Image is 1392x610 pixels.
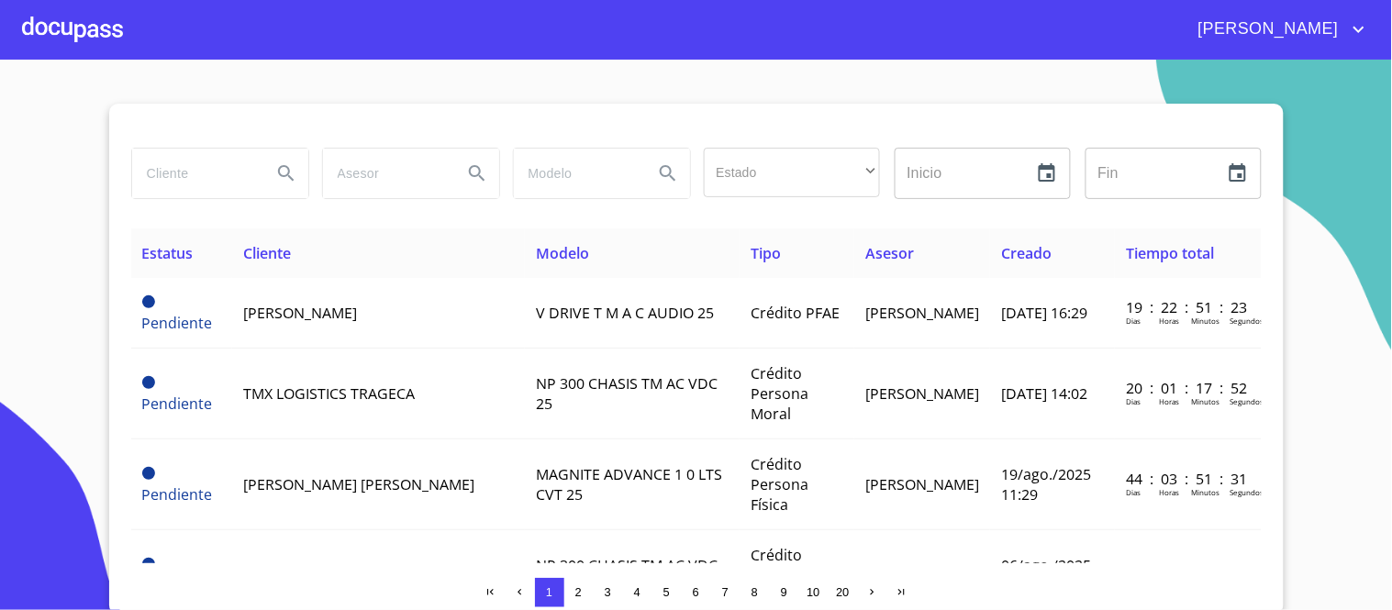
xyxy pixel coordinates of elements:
span: 5 [663,585,670,599]
span: 4 [634,585,640,599]
button: 4 [623,578,652,607]
p: Dias [1126,396,1141,406]
p: 20 : 01 : 17 : 52 [1126,378,1250,398]
span: 3 [605,585,611,599]
span: [DATE] 14:02 [1001,383,1087,404]
p: Dias [1126,316,1141,326]
p: Dias [1126,487,1141,497]
input: search [514,149,639,198]
button: 10 [799,578,829,607]
button: 20 [829,578,858,607]
button: 8 [741,578,770,607]
input: search [132,149,257,198]
div: ​ [704,148,880,197]
span: Pendiente [142,295,155,308]
span: Crédito PFAE [751,303,840,323]
p: Segundos [1230,316,1264,326]
span: Crédito Persona Física [751,545,808,605]
span: MAGNITE ADVANCE 1 0 LTS CVT 25 [536,464,722,505]
span: 7 [722,585,729,599]
span: Crédito Persona Moral [751,363,808,424]
p: Minutos [1191,396,1219,406]
span: Creado [1001,243,1052,263]
span: [PERSON_NAME] [243,303,357,323]
span: Asesor [865,243,914,263]
span: [DATE] 16:29 [1001,303,1087,323]
span: [PERSON_NAME] [865,303,979,323]
span: Pendiente [142,558,155,571]
span: NP 300 CHASIS TM AC VDC 25 [536,555,718,595]
span: Crédito Persona Física [751,454,808,515]
span: Modelo [536,243,589,263]
span: 10 [807,585,819,599]
button: 1 [535,578,564,607]
p: Horas [1159,487,1179,497]
span: 06/ago./2025 19:40 [1001,555,1091,595]
p: Horas [1159,316,1179,326]
button: 9 [770,578,799,607]
span: V DRIVE T M A C AUDIO 25 [536,303,714,323]
button: Search [455,151,499,195]
button: 6 [682,578,711,607]
p: Minutos [1191,316,1219,326]
p: Segundos [1230,487,1264,497]
button: 7 [711,578,741,607]
button: 3 [594,578,623,607]
button: Search [646,151,690,195]
span: Pendiente [142,313,213,333]
span: Cliente [243,243,291,263]
span: [PERSON_NAME] [865,474,979,494]
button: Search [264,151,308,195]
span: 2 [575,585,582,599]
span: [PERSON_NAME] [865,383,979,404]
input: search [323,149,448,198]
span: 19/ago./2025 11:29 [1001,464,1091,505]
span: Pendiente [142,376,155,389]
span: 20 [836,585,849,599]
span: TMX LOGISTICS TRAGECA [243,383,415,404]
span: 9 [781,585,787,599]
span: Tipo [751,243,781,263]
span: 8 [752,585,758,599]
span: Pendiente [142,394,213,414]
p: 19 : 22 : 51 : 23 [1126,297,1250,317]
button: 2 [564,578,594,607]
span: [PERSON_NAME] [PERSON_NAME] [243,474,474,494]
span: Pendiente [142,467,155,480]
span: NP 300 CHASIS TM AC VDC 25 [536,373,718,414]
p: 56 : 19 : 40 : 03 [1126,560,1250,580]
span: [PERSON_NAME] [1185,15,1348,44]
span: Pendiente [142,484,213,505]
span: Estatus [142,243,194,263]
p: 44 : 03 : 51 : 31 [1126,469,1250,489]
span: 1 [546,585,552,599]
span: Tiempo total [1126,243,1214,263]
button: 5 [652,578,682,607]
span: 6 [693,585,699,599]
p: Segundos [1230,396,1264,406]
button: account of current user [1185,15,1370,44]
p: Horas [1159,396,1179,406]
p: Minutos [1191,487,1219,497]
